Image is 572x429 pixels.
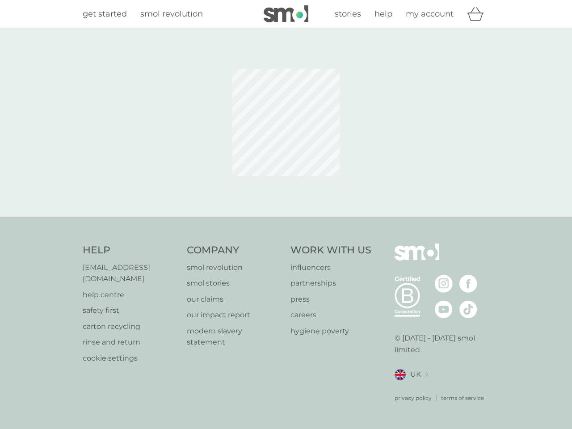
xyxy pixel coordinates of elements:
[459,275,477,293] img: visit the smol Facebook page
[83,321,178,332] a: carton recycling
[410,369,421,380] span: UK
[441,394,484,402] a: terms of service
[335,9,361,19] span: stories
[290,278,371,289] a: partnerships
[187,309,282,321] a: our impact report
[290,309,371,321] a: careers
[467,5,489,23] div: basket
[264,5,308,22] img: smol
[374,8,392,21] a: help
[374,9,392,19] span: help
[406,8,454,21] a: my account
[83,262,178,285] a: [EMAIL_ADDRESS][DOMAIN_NAME]
[140,9,203,19] span: smol revolution
[187,244,282,257] h4: Company
[187,278,282,289] a: smol stories
[395,332,490,355] p: © [DATE] - [DATE] smol limited
[140,8,203,21] a: smol revolution
[83,336,178,348] a: rinse and return
[83,353,178,364] a: cookie settings
[290,325,371,337] a: hygiene poverty
[83,244,178,257] h4: Help
[395,369,406,380] img: UK flag
[187,325,282,348] a: modern slavery statement
[435,300,453,318] img: visit the smol Youtube page
[406,9,454,19] span: my account
[187,262,282,273] a: smol revolution
[395,244,439,274] img: smol
[335,8,361,21] a: stories
[290,244,371,257] h4: Work With Us
[435,275,453,293] img: visit the smol Instagram page
[395,394,432,402] a: privacy policy
[459,300,477,318] img: visit the smol Tiktok page
[83,289,178,301] a: help centre
[83,305,178,316] a: safety first
[83,8,127,21] a: get started
[425,372,428,377] img: select a new location
[83,9,127,19] span: get started
[290,262,371,273] a: influencers
[187,294,282,305] a: our claims
[290,294,371,305] a: press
